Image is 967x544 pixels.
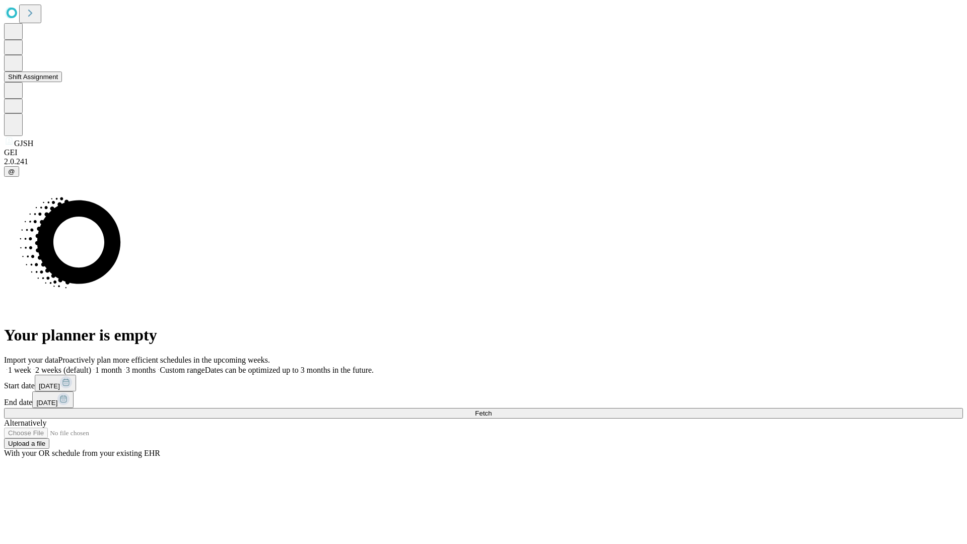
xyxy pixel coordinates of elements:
[32,391,74,408] button: [DATE]
[475,410,492,417] span: Fetch
[4,157,963,166] div: 2.0.241
[4,148,963,157] div: GEI
[160,366,204,374] span: Custom range
[4,326,963,345] h1: Your planner is empty
[8,366,31,374] span: 1 week
[4,166,19,177] button: @
[126,366,156,374] span: 3 months
[8,168,15,175] span: @
[4,438,49,449] button: Upload a file
[4,391,963,408] div: End date
[4,419,46,427] span: Alternatively
[4,356,58,364] span: Import your data
[14,139,33,148] span: GJSH
[35,366,91,374] span: 2 weeks (default)
[35,375,76,391] button: [DATE]
[4,72,62,82] button: Shift Assignment
[4,449,160,457] span: With your OR schedule from your existing EHR
[205,366,374,374] span: Dates can be optimized up to 3 months in the future.
[39,382,60,390] span: [DATE]
[4,375,963,391] div: Start date
[4,408,963,419] button: Fetch
[95,366,122,374] span: 1 month
[36,399,57,406] span: [DATE]
[58,356,270,364] span: Proactively plan more efficient schedules in the upcoming weeks.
